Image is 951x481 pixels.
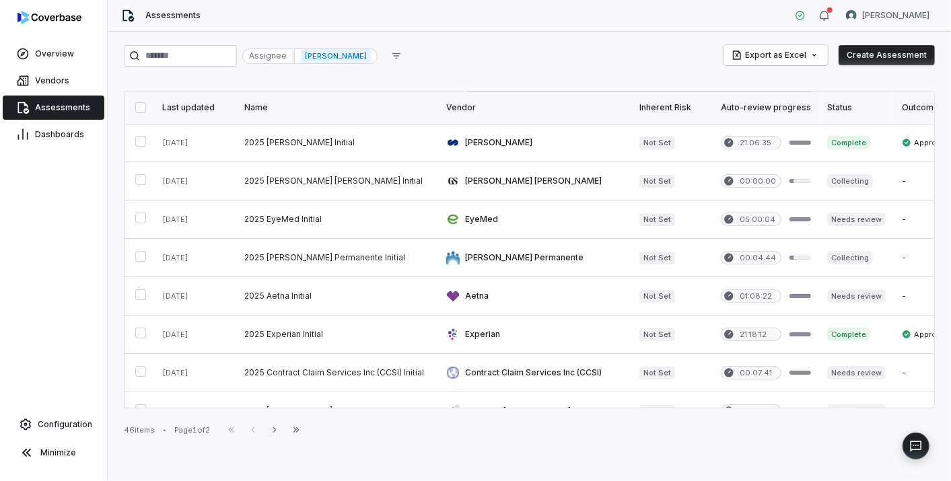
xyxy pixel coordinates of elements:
div: Inherent Risk [639,102,705,113]
div: Page 1 of 2 [174,425,210,435]
div: • [163,425,166,435]
span: [PERSON_NAME] [862,10,929,21]
span: Assessments [35,102,90,113]
button: Export as Excel [724,45,828,65]
span: Configuration [38,419,92,430]
div: Assignee [242,48,293,64]
a: Configuration [5,412,102,437]
a: Dashboards [3,122,104,147]
div: [PERSON_NAME] [294,48,378,64]
button: Create Assessment [839,45,935,65]
div: Auto-review progress [721,102,811,113]
span: Assessments [145,10,201,21]
span: Vendors [35,75,69,86]
div: 46 items [124,425,155,435]
span: Overview [35,48,74,59]
img: logo-D7KZi-bG.svg [17,11,81,24]
img: Sean Wozniak avatar [846,10,857,21]
a: Overview [3,42,104,66]
a: Assessments [3,96,104,120]
a: Vendors [3,69,104,93]
button: Minimize [5,439,102,466]
div: Last updated [162,102,228,113]
div: Name [244,102,430,113]
div: Vendor [446,102,623,113]
span: [PERSON_NAME] [301,49,371,63]
button: Sean Wozniak avatar[PERSON_NAME] [838,5,938,26]
span: Dashboards [35,129,84,140]
span: Minimize [40,447,76,458]
div: Status [827,102,886,113]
